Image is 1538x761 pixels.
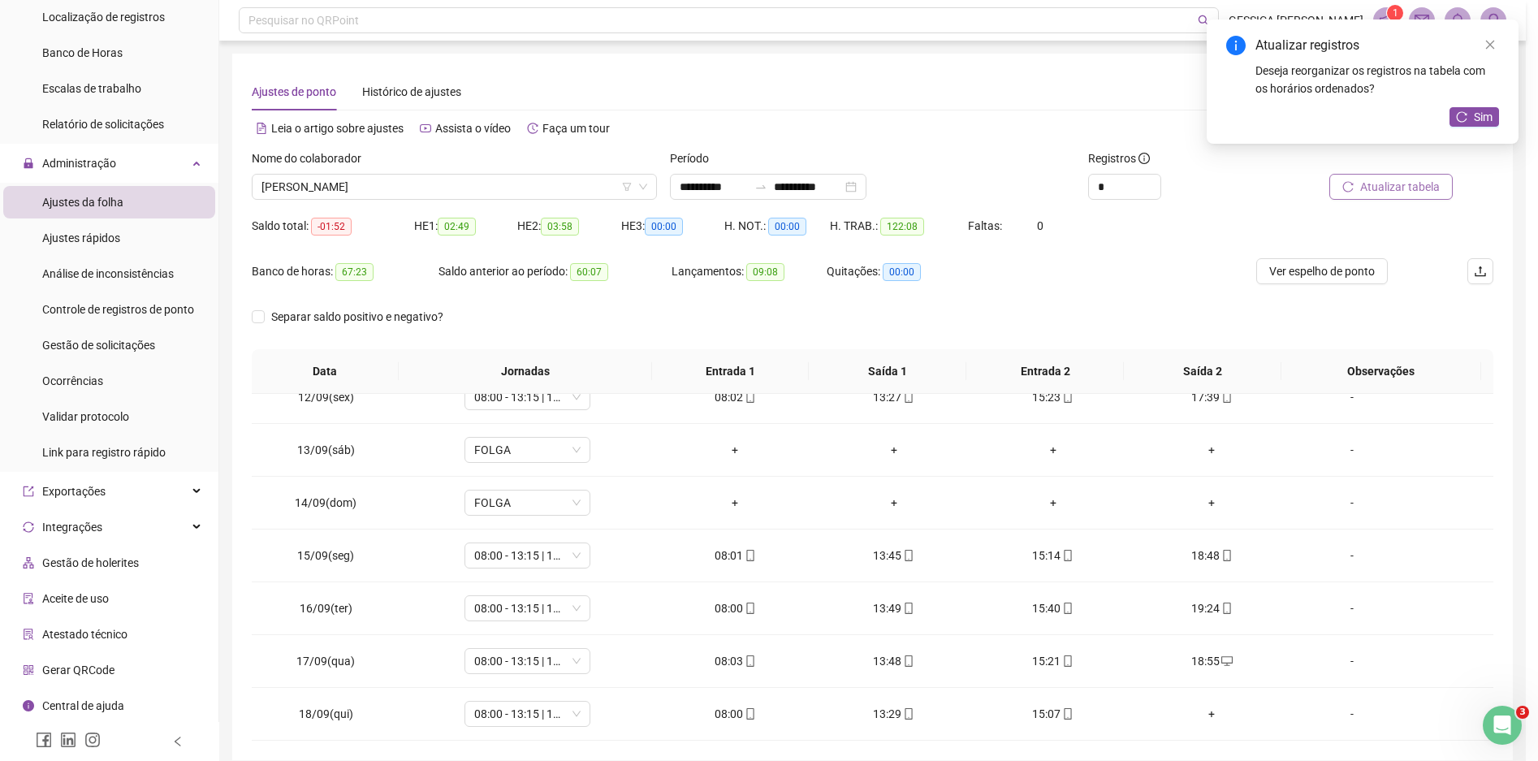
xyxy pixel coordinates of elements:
[1255,36,1499,55] div: Atualizar registros
[1484,39,1496,50] span: close
[1481,36,1499,54] a: Close
[1449,107,1499,127] button: Sim
[1483,706,1522,745] iframe: Intercom live chat
[1456,111,1467,123] span: reload
[1516,706,1529,719] span: 3
[1255,62,1499,97] div: Deseja reorganizar os registros na tabela com os horários ordenados?
[1474,108,1493,126] span: Sim
[1226,36,1246,55] span: info-circle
